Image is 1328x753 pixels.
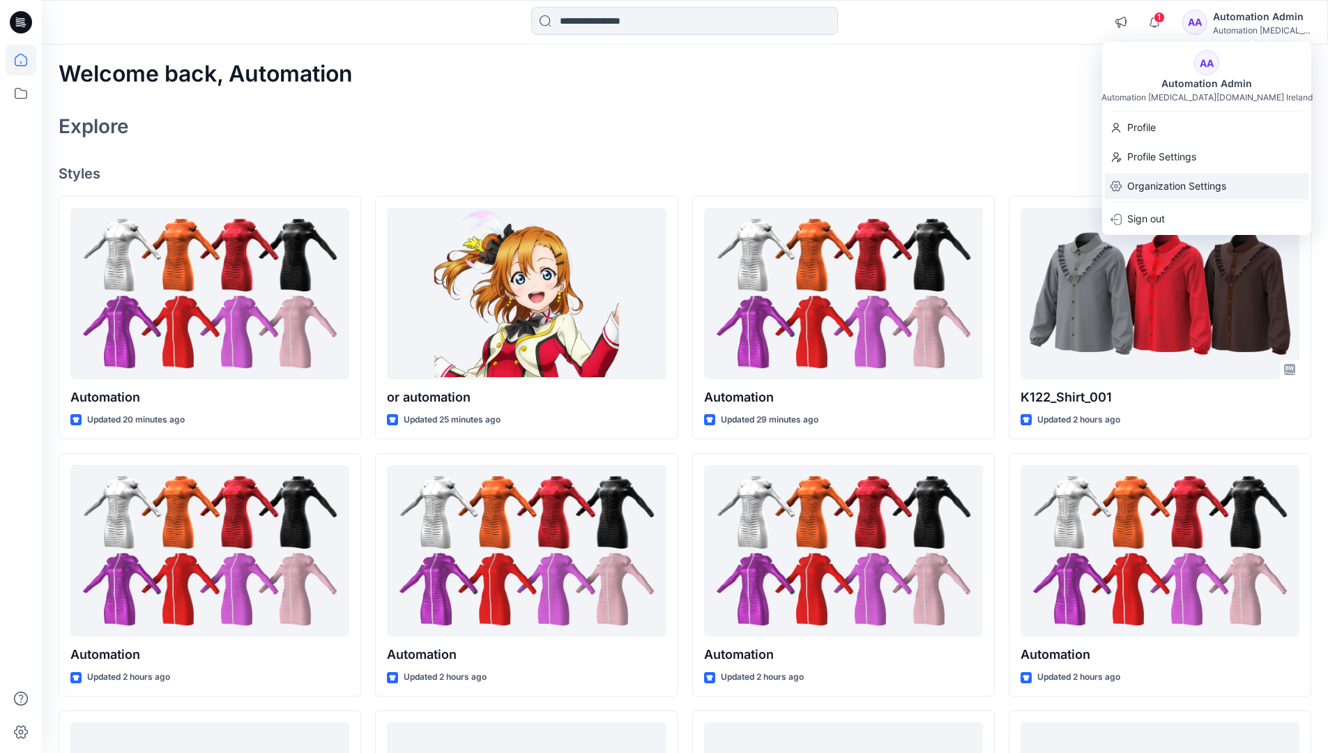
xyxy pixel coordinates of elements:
p: Automation [387,645,666,664]
p: Automation [70,645,349,664]
div: Automation Admin [1153,75,1260,92]
div: Automation Admin [1213,8,1311,25]
div: Automation [MEDICAL_DATA][DOMAIN_NAME] Ireland [1101,92,1313,102]
div: AA [1194,50,1219,75]
a: Automation [70,208,349,380]
p: Automation [704,645,983,664]
a: Profile Settings [1102,144,1311,170]
div: AA [1182,10,1207,35]
a: or automation [387,208,666,380]
p: Sign out [1127,206,1165,232]
h2: Welcome back, Automation [59,61,353,87]
p: Profile Settings [1127,144,1196,170]
a: Organization Settings [1102,173,1311,199]
p: Updated 2 hours ago [1037,413,1120,427]
p: Automation [70,388,349,407]
p: Automation [704,388,983,407]
p: K122_Shirt_001 [1021,388,1299,407]
span: 1 [1154,12,1165,23]
a: Automation [704,465,983,637]
a: K122_Shirt_001 [1021,208,1299,380]
div: Automation [MEDICAL_DATA]... [1213,25,1311,36]
p: Updated 2 hours ago [87,670,170,685]
p: Profile [1127,114,1156,141]
p: Updated 2 hours ago [404,670,487,685]
p: Organization Settings [1127,173,1226,199]
p: or automation [387,388,666,407]
a: Automation [70,465,349,637]
p: Updated 29 minutes ago [721,413,818,427]
p: Updated 2 hours ago [1037,670,1120,685]
p: Automation [1021,645,1299,664]
a: Automation [704,208,983,380]
h4: Styles [59,165,1311,182]
a: Automation [387,465,666,637]
a: Profile [1102,114,1311,141]
p: Updated 20 minutes ago [87,413,185,427]
h2: Explore [59,115,129,137]
p: Updated 25 minutes ago [404,413,501,427]
a: Automation [1021,465,1299,637]
p: Updated 2 hours ago [721,670,804,685]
